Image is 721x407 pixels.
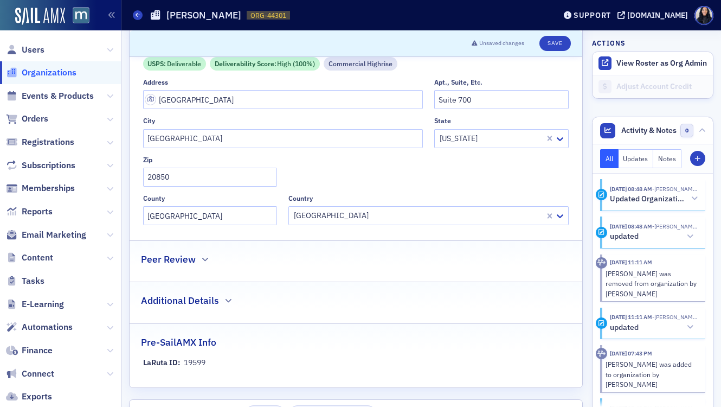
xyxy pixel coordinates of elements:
[215,59,278,68] span: Deliverability Score :
[22,275,44,287] span: Tasks
[616,82,707,92] div: Adjust Account Credit
[143,156,152,164] div: Zip
[73,7,89,24] img: SailAMX
[143,78,168,86] div: Address
[610,185,652,193] time: 8/19/2025 08:48 AM
[627,10,688,20] div: [DOMAIN_NAME]
[166,9,241,22] h1: [PERSON_NAME]
[65,7,89,26] a: View Homepage
[143,117,155,125] div: City
[6,182,75,194] a: Memberships
[184,357,205,368] div: 19599
[652,185,698,193] span: Justin Chase
[22,67,76,79] span: Organizations
[6,136,74,148] a: Registrations
[22,368,54,380] span: Connect
[596,227,607,238] div: Update
[610,193,698,205] button: Updated Organization: [PERSON_NAME] ([GEOGRAPHIC_DATA], [GEOGRAPHIC_DATA])
[610,194,687,204] h5: Updated Organization: [PERSON_NAME] ([GEOGRAPHIC_DATA], [GEOGRAPHIC_DATA])
[6,160,75,171] a: Subscriptions
[619,149,654,168] button: Updates
[610,349,652,357] time: 1/21/2025 07:43 PM
[22,391,52,403] span: Exports
[6,391,52,403] a: Exports
[6,67,76,79] a: Organizations
[610,258,652,266] time: 4/10/2025 11:11 AM
[6,275,44,287] a: Tasks
[143,57,206,71] div: USPS: Deliverable
[653,149,681,168] button: Notes
[652,222,698,230] span: Justin Chase
[6,345,53,357] a: Finance
[22,321,73,333] span: Automations
[143,357,180,368] div: LaRuta ID:
[592,38,626,48] h4: Actions
[539,36,570,51] button: Save
[250,11,286,20] span: ORG-44301
[141,335,216,349] h2: Pre-SailAMX Info
[596,257,607,269] div: Activity
[6,321,73,333] a: Automations
[434,78,482,86] div: Apt., Suite, Etc.
[22,298,64,310] span: E-Learning
[6,252,53,264] a: Content
[680,124,694,137] span: 0
[574,10,611,20] div: Support
[22,90,94,102] span: Events & Products
[621,125,677,136] span: Activity & Notes
[600,149,619,168] button: All
[596,317,607,329] div: Update
[22,44,44,56] span: Users
[22,113,48,125] span: Orders
[147,59,167,68] span: USPS :
[610,313,652,321] time: 4/10/2025 11:11 AM
[479,39,524,48] span: Unsaved changes
[22,206,53,218] span: Reports
[606,359,698,389] div: [PERSON_NAME] was added to organization by [PERSON_NAME]
[6,44,44,56] a: Users
[143,194,165,202] div: County
[22,136,74,148] span: Registrations
[610,231,698,243] button: updated
[6,368,54,380] a: Connect
[610,222,652,230] time: 8/19/2025 08:48 AM
[141,294,219,308] h2: Additional Details
[22,252,53,264] span: Content
[596,348,607,359] div: Activity
[610,232,639,241] h5: updated
[210,57,320,71] div: Deliverability Score: High (100%)
[22,345,53,357] span: Finance
[610,323,639,333] h5: updated
[6,90,94,102] a: Events & Products
[324,57,397,71] div: Commercial Highrise
[22,229,86,241] span: Email Marketing
[434,117,451,125] div: State
[593,75,713,98] a: Adjust Account Credit
[596,189,607,200] div: Activity
[694,6,713,25] span: Profile
[22,160,75,171] span: Subscriptions
[606,269,698,298] div: [PERSON_NAME] was removed from organization by [PERSON_NAME]
[6,113,48,125] a: Orders
[288,194,313,202] div: Country
[616,59,707,68] button: View Roster as Org Admin
[610,322,698,333] button: updated
[6,206,53,218] a: Reports
[6,229,86,241] a: Email Marketing
[617,11,692,19] button: [DOMAIN_NAME]
[15,8,65,25] img: SailAMX
[652,313,698,321] span: Christine Heckman-Spano
[22,182,75,194] span: Memberships
[141,252,196,266] h2: Peer Review
[6,298,64,310] a: E-Learning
